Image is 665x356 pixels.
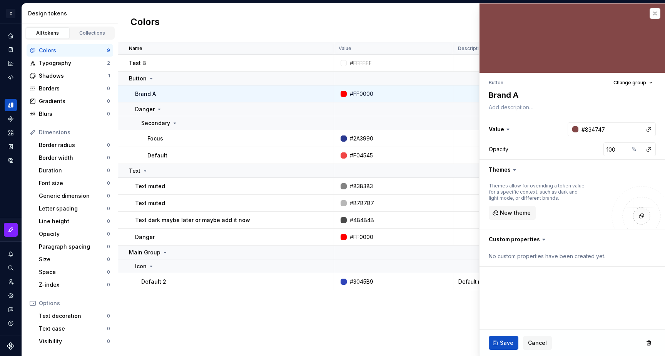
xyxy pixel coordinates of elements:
[39,281,107,289] div: Z-index
[487,88,654,102] textarea: Brand A
[5,113,17,125] a: Components
[107,85,110,92] div: 0
[107,142,110,148] div: 0
[350,199,374,207] div: #B7B7B7
[5,276,17,288] div: Invite team
[107,111,110,117] div: 0
[107,282,110,288] div: 0
[350,152,373,159] div: #F04545
[36,164,113,177] a: Duration0
[454,278,530,286] div: Default notification indicator color for Therapy. Used to convey unread information. Default noti...
[107,98,110,104] div: 0
[489,80,503,85] li: Button
[135,262,147,270] p: Icon
[39,325,107,333] div: Text case
[613,80,646,86] span: Change group
[39,299,110,307] div: Options
[135,233,155,241] p: Danger
[39,97,107,105] div: Gradients
[2,5,20,22] button: C
[5,140,17,153] a: Storybook stories
[39,167,107,174] div: Duration
[39,110,107,118] div: Blurs
[36,190,113,202] a: Generic dimension0
[36,177,113,189] a: Font size0
[489,206,536,220] button: New theme
[5,289,17,302] div: Settings
[5,57,17,70] a: Analytics
[500,339,513,347] span: Save
[36,241,113,253] a: Paragraph spacing0
[5,99,17,111] a: Design tokens
[39,179,107,187] div: Font size
[141,278,166,286] p: Default 2
[28,10,115,17] div: Design tokens
[39,141,107,149] div: Border radius
[36,266,113,278] a: Space0
[36,279,113,291] a: Z-index0
[39,59,107,67] div: Typography
[28,30,67,36] div: All tokens
[39,85,107,92] div: Borders
[39,154,107,162] div: Border width
[36,253,113,266] a: Size0
[350,216,374,224] div: #4B4B4B
[129,167,140,175] p: Text
[39,217,107,225] div: Line height
[36,202,113,215] a: Letter spacing0
[489,183,585,201] div: Themes allow for overriding a token value for a specific context, such as dark and light mode, or...
[603,142,628,156] input: 100
[36,323,113,335] a: Text case0
[489,252,656,260] div: No custom properties have been created yet.
[129,45,142,52] p: Name
[135,90,156,98] p: Brand A
[107,180,110,186] div: 0
[5,127,17,139] a: Assets
[135,182,165,190] p: Text muted
[339,45,351,52] p: Value
[107,206,110,212] div: 0
[135,199,165,207] p: Text muted
[7,342,15,350] svg: Supernova Logo
[147,135,163,142] p: Focus
[39,338,107,345] div: Visibility
[39,268,107,276] div: Space
[129,75,147,82] p: Button
[107,231,110,237] div: 0
[458,45,485,52] p: Description
[36,335,113,348] a: Visibility0
[5,43,17,56] a: Documentation
[610,77,656,88] button: Change group
[107,218,110,224] div: 0
[5,30,17,42] a: Home
[107,256,110,262] div: 0
[523,336,552,350] button: Cancel
[350,233,373,241] div: #FF0000
[5,248,17,260] button: Notifications
[36,215,113,227] a: Line height0
[5,154,17,167] a: Data sources
[107,60,110,66] div: 2
[141,119,170,127] p: Secondary
[39,243,107,251] div: Paragraph spacing
[27,57,113,69] a: Typography2
[27,44,113,57] a: Colors9
[350,278,373,286] div: #3045B9
[73,30,112,36] div: Collections
[350,135,373,142] div: #2A3990
[129,249,160,256] p: Main Group
[27,95,113,107] a: Gradients0
[39,312,107,320] div: Text decoration
[107,167,110,174] div: 0
[36,228,113,240] a: Opacity0
[107,244,110,250] div: 0
[39,192,107,200] div: Generic dimension
[36,310,113,322] a: Text decoration0
[130,16,160,30] h2: Colors
[147,152,167,159] p: Default
[39,72,108,80] div: Shadows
